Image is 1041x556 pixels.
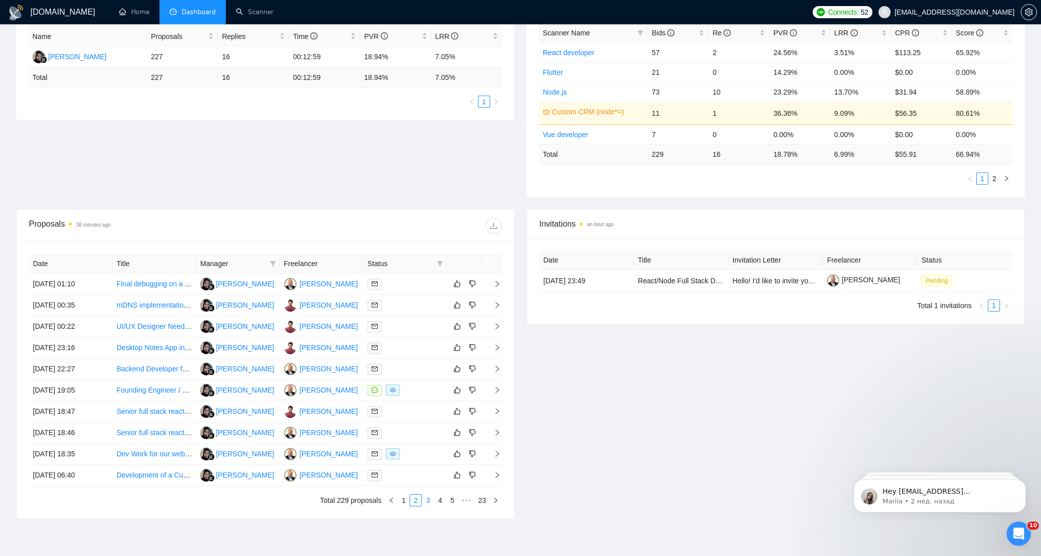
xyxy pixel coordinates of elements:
[300,384,358,396] div: [PERSON_NAME]
[988,300,1000,312] li: 1
[116,471,380,479] a: Development of a Customizable Low-Code Workflow Platform for Financial Services
[648,42,708,62] td: 57
[200,386,274,394] a: SM[PERSON_NAME]
[216,363,274,374] div: [PERSON_NAME]
[451,341,463,354] button: like
[8,5,24,21] img: logo
[891,42,952,62] td: $113.25
[208,368,215,375] img: gigradar-bm.png
[208,475,215,482] img: gigradar-bm.png
[989,173,1000,184] a: 2
[493,99,499,105] span: right
[648,62,708,82] td: 21
[543,29,590,37] span: Scanner Name
[216,384,274,396] div: [PERSON_NAME]
[116,429,238,437] a: Senior full stack react native developer
[539,144,648,164] td: Total
[372,366,378,372] span: mail
[200,341,213,354] img: SM
[200,405,213,418] img: SM
[638,277,770,285] a: React/Node Full Stack Dev Needed ASAP
[208,305,215,312] img: gigradar-bm.png
[360,68,431,88] td: 18.94 %
[543,108,550,115] span: crown
[486,222,501,230] span: download
[964,173,976,185] li: Previous Page
[200,448,213,460] img: SM
[454,322,461,330] span: like
[708,82,769,102] td: 10
[236,8,273,16] a: searchScanner
[200,343,274,351] a: SM[PERSON_NAME]
[147,47,218,68] td: 227
[28,27,147,47] th: Name
[200,322,274,330] a: SM[PERSON_NAME]
[200,364,274,372] a: SM[PERSON_NAME]
[116,450,312,458] a: Dev Work for our website (Next.js+Wordpress Headless CMS)
[200,426,213,439] img: SM
[469,407,476,415] span: dislike
[729,250,823,270] th: Invitation Letter
[1021,4,1037,20] button: setting
[1000,173,1013,185] button: right
[437,261,443,267] span: filter
[116,322,313,330] a: UI/UX Designer Needed for PHP/Laravel Application Redesign
[769,82,830,102] td: 23.29%
[851,29,858,36] span: info-circle
[147,27,218,47] th: Proposals
[32,51,45,63] img: SM
[29,254,112,274] th: Date
[451,363,463,375] button: like
[451,405,463,417] button: like
[208,347,215,354] img: gigradar-bm.png
[208,411,215,418] img: gigradar-bm.png
[300,427,358,438] div: [PERSON_NAME]
[200,279,274,287] a: SM[PERSON_NAME]
[422,494,434,506] li: 3
[708,102,769,124] td: 1
[434,495,446,506] a: 4
[543,49,594,57] a: React developer
[451,384,463,396] button: like
[48,51,106,62] div: [PERSON_NAME]
[478,96,490,108] li: 1
[300,363,358,374] div: [PERSON_NAME]
[360,47,431,68] td: 18.94%
[539,250,634,270] th: Date
[891,102,952,124] td: $56.35
[769,102,830,124] td: 36.36%
[648,124,708,144] td: 7
[29,218,265,234] div: Proposals
[208,390,215,397] img: gigradar-bm.png
[469,344,476,352] span: dislike
[469,99,475,105] span: left
[119,8,149,16] a: homeHome
[435,256,445,271] span: filter
[284,449,358,457] a: VL[PERSON_NAME]
[435,32,459,40] span: LRR
[15,21,187,55] div: message notification from Mariia, 2 нед. назад. Hey juncker8888@gmail.com, Looks like your Upwork...
[922,275,952,286] span: Pending
[216,342,274,353] div: [PERSON_NAME]
[964,173,976,185] button: left
[284,320,297,333] img: IN
[200,469,213,482] img: SM
[922,276,956,284] a: Pending
[284,469,297,482] img: VL
[827,276,900,284] a: [PERSON_NAME]
[28,68,147,88] td: Total
[454,344,461,352] span: like
[372,408,378,414] span: mail
[1021,8,1037,16] a: setting
[490,96,502,108] button: right
[490,494,502,506] button: right
[208,432,215,439] img: gigradar-bm.png
[708,144,769,164] td: 16
[385,494,397,506] button: left
[381,32,388,39] span: info-circle
[458,494,474,506] span: •••
[451,448,463,460] button: like
[790,29,797,36] span: info-circle
[116,365,217,373] a: Backend Developer for Brokk AI
[466,278,478,290] button: dislike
